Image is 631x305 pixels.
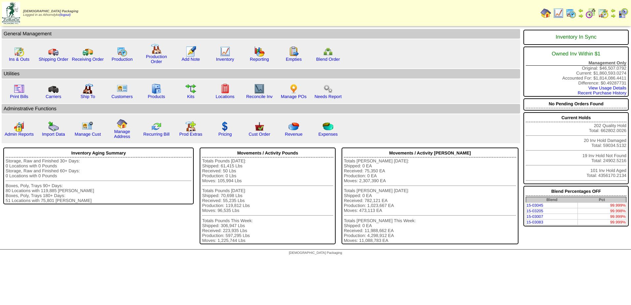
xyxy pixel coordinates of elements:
[220,121,230,132] img: dollar.gif
[585,8,596,18] img: calendarblend.gif
[10,94,28,99] a: Print Bills
[112,57,133,62] a: Production
[526,31,626,44] div: Inventory In Sync
[117,119,127,129] img: home.gif
[218,132,232,137] a: Pricing
[526,203,543,208] a: 15-03045
[81,94,95,99] a: Ship To
[578,220,626,225] td: 99.999%
[182,57,200,62] a: Add Note
[254,46,265,57] img: graph.gif
[344,158,516,243] div: Totals [PERSON_NAME] [DATE]: Shipped: 0 EA Received: 75,350 EA Production: 0 EA Moves: 2,307,390 ...
[220,46,230,57] img: line_graph.gif
[6,149,191,157] div: Inventory Aging Summary
[185,84,196,94] img: workflow.gif
[288,46,299,57] img: workorder.gif
[526,100,626,108] div: No Pending Orders Found
[82,121,94,132] img: managecust.png
[9,57,29,62] a: Ins & Outs
[323,46,333,57] img: network.png
[72,57,104,62] a: Receiving Order
[578,13,583,18] img: arrowright.gif
[323,121,333,132] img: pie_chart2.png
[117,46,127,57] img: calendarprod.gif
[541,8,551,18] img: home.gif
[526,60,626,66] div: Management Only
[611,8,616,13] img: arrowleft.gif
[59,13,71,17] a: (logout)
[6,158,191,203] div: Storage, Raw and Finished 30+ Days: 0 Locations with 0 Pounds Storage, Raw and Finished 60+ Days:...
[48,84,59,94] img: truck3.gif
[526,48,626,60] div: Owned Inv Within $1
[598,8,609,18] img: calendarinout.gif
[216,94,234,99] a: Locations
[114,129,130,139] a: Manage Address
[151,84,162,94] img: cabinet.gif
[286,57,302,62] a: Empties
[526,197,578,203] th: Blend
[578,90,626,95] a: Recent Purchase History
[151,44,162,54] img: factory.gif
[578,208,626,214] td: 99.998%
[254,84,265,94] img: line_graph2.gif
[220,84,230,94] img: locations.gif
[117,84,127,94] img: customers.gif
[39,57,68,62] a: Shipping Order
[202,149,333,157] div: Movements / Activity Pounds
[578,197,626,203] th: Pct
[288,84,299,94] img: po.png
[148,94,165,99] a: Products
[143,132,169,137] a: Recurring Bill
[611,13,616,18] img: arrowright.gif
[526,114,626,122] div: Current Holds
[523,112,629,184] div: 202 Quality Hold Total: 662802.0026 20 Inv Hold Damaged Total: 59034.5132 19 Inv Hold Not Found T...
[2,69,520,79] td: Utilities
[2,104,520,114] td: Adminstrative Functions
[14,121,24,132] img: graph2.png
[315,94,342,99] a: Needs Report
[249,132,270,137] a: Cust Order
[526,187,626,196] div: Blend Percentages OFF
[618,8,628,18] img: calendarcustomer.gif
[323,84,333,94] img: workflow.png
[566,8,576,18] img: calendarprod.gif
[83,84,93,94] img: factory2.gif
[526,214,543,219] a: 15-03007
[151,121,162,132] img: reconcile.gif
[578,214,626,220] td: 99.999%
[23,10,78,13] span: [DEMOGRAPHIC_DATA] Packaging
[216,57,234,62] a: Inventory
[112,94,133,99] a: Customers
[250,57,269,62] a: Reporting
[289,251,342,255] span: [DEMOGRAPHIC_DATA] Packaging
[553,8,564,18] img: line_graph.gif
[202,158,333,243] div: Totals Pounds [DATE]: Shipped: 61,415 Lbs Received: 50 Lbs Production: 0 Lbs Moves: 105,994 Lbs T...
[344,149,516,157] div: Movements / Activity [PERSON_NAME]
[23,10,78,17] span: Logged in as Athorndyke
[46,94,61,99] a: Carriers
[75,132,101,137] a: Manage Cust
[316,57,340,62] a: Blend Order
[42,132,65,137] a: Import Data
[588,85,626,90] a: View Usage Details
[526,209,543,213] a: 15-03205
[523,47,629,97] div: Original: $46,507.0792 Current: $1,860,593.0274 Accounted For: $1,814,086.4411 Difference: $0.492...
[578,203,626,208] td: 99.999%
[2,2,20,24] img: zoroco-logo-small.webp
[2,29,520,39] td: General Management
[48,121,59,132] img: import.gif
[285,132,302,137] a: Revenue
[146,54,167,64] a: Production Order
[48,46,59,57] img: truck.gif
[288,121,299,132] img: pie_chart.png
[83,46,93,57] img: truck2.gif
[14,84,24,94] img: invoice2.gif
[281,94,307,99] a: Manage POs
[318,132,338,137] a: Expenses
[526,220,543,224] a: 15-03083
[185,121,196,132] img: prodextras.gif
[179,132,202,137] a: Prod Extras
[578,8,583,13] img: arrowleft.gif
[254,121,265,132] img: cust_order.png
[185,46,196,57] img: orders.gif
